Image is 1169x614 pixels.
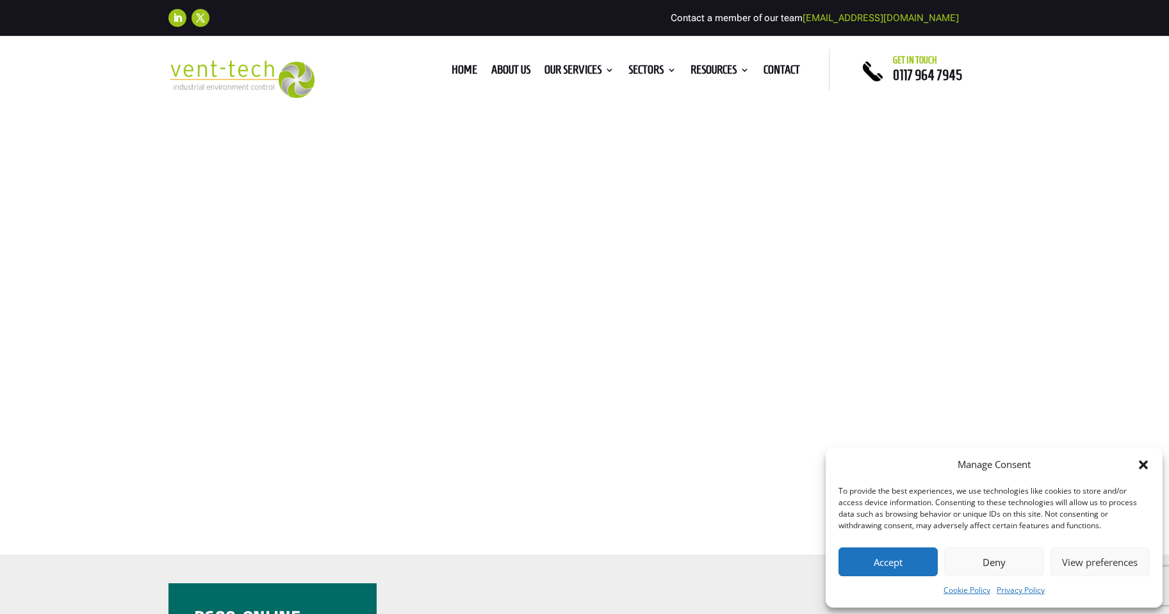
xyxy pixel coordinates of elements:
button: Deny [944,547,1043,576]
a: Follow on LinkedIn [168,9,186,27]
span: Contact a member of our team [671,12,959,24]
a: Contact [764,65,800,79]
a: Follow on X [192,9,209,27]
a: Our Services [544,65,614,79]
a: Cookie Policy [944,583,990,598]
a: Home [452,65,477,79]
img: 2023-09-27T08_35_16.549ZVENT-TECH---Clear-background [168,60,315,98]
a: Privacy Policy [997,583,1045,598]
span: Get in touch [893,55,937,65]
a: About us [491,65,530,79]
div: To provide the best experiences, we use technologies like cookies to store and/or access device i... [838,485,1149,531]
button: View preferences [1050,547,1150,576]
div: Close dialog [1137,458,1150,471]
button: Accept [838,547,938,576]
a: 0117 964 7945 [893,67,962,83]
a: [EMAIL_ADDRESS][DOMAIN_NAME] [803,12,959,24]
div: Manage Consent [958,457,1031,473]
a: Sectors [628,65,676,79]
a: Resources [691,65,749,79]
